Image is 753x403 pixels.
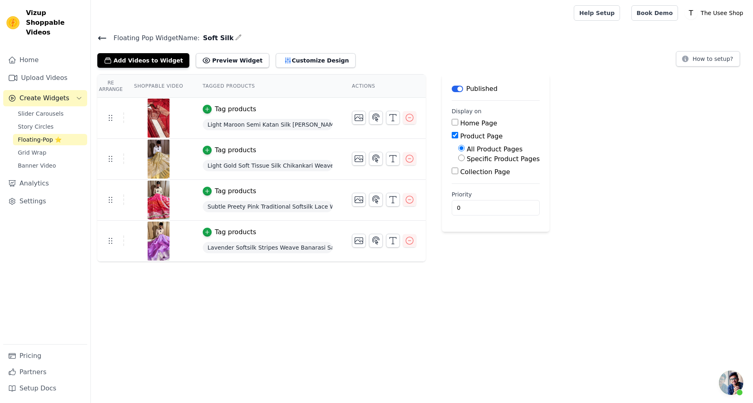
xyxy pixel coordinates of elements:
img: reel-preview-usee-shop-app.myshopify.com-3695828816158268175_8704832998.jpeg [147,99,170,138]
span: Light Gold Soft Tissue Silk Chikankari Weaved Banarasi Saree [203,160,333,171]
button: How to setup? [676,51,740,67]
span: Subtle Preety Pink Traditional Softsilk Lace Work Banarasi Saree [203,201,333,212]
legend: Display on [452,107,482,115]
span: Light Maroon Semi Katan Silk [PERSON_NAME] Banarasi Saree [203,119,333,130]
label: Product Page [460,132,503,140]
th: Re Arrange [97,75,124,98]
label: Priority [452,190,540,198]
div: Tag products [215,145,256,155]
span: Banner Video [18,162,56,170]
span: Create Widgets [19,93,69,103]
p: The Usee Shop [697,6,747,20]
button: Tag products [203,227,256,237]
a: Grid Wrap [13,147,87,158]
div: Tag products [215,227,256,237]
a: Partners [3,364,87,380]
button: Change Thumbnail [352,193,366,207]
button: Tag products [203,186,256,196]
span: Lavender Softsilk Stripes Weave Banarasi Saree [203,242,333,253]
div: Edit Name [235,32,242,43]
span: Vizup Shoppable Videos [26,8,84,37]
th: Tagged Products [193,75,342,98]
img: vizup-images-a831.jpg [147,181,170,220]
a: Settings [3,193,87,209]
label: Specific Product Pages [467,155,540,163]
p: Published [466,84,498,94]
img: Vizup [6,16,19,29]
div: Tag products [215,104,256,114]
button: Change Thumbnail [352,152,366,166]
button: Add Videos to Widget [97,53,189,68]
button: Change Thumbnail [352,111,366,125]
button: Customize Design [276,53,356,68]
span: Floating Pop Widget Name: [107,33,200,43]
label: Home Page [460,119,497,127]
span: Soft Silk [200,33,234,43]
div: Tag products [215,186,256,196]
a: Open chat [719,371,743,395]
span: Slider Carousels [18,110,64,118]
a: Setup Docs [3,380,87,397]
img: vizup-images-c42d.jpg [147,140,170,179]
th: Actions [342,75,426,98]
a: Help Setup [574,5,620,21]
a: Banner Video [13,160,87,171]
label: All Product Pages [467,145,523,153]
th: Shoppable Video [124,75,193,98]
span: Grid Wrap [18,149,46,157]
button: Preview Widget [196,53,269,68]
button: Tag products [203,145,256,155]
a: How to setup? [676,57,740,65]
button: Change Thumbnail [352,234,366,248]
a: Pricing [3,348,87,364]
button: T The Usee Shop [684,6,747,20]
img: vizup-images-41ab.jpg [147,222,170,261]
span: Floating-Pop ⭐ [18,136,62,144]
label: Collection Page [460,168,510,176]
a: Story Circles [13,121,87,132]
a: Floating-Pop ⭐ [13,134,87,145]
span: Story Circles [18,123,54,131]
a: Upload Videos [3,70,87,86]
button: Create Widgets [3,90,87,106]
a: Home [3,52,87,68]
a: Book Demo [631,5,678,21]
a: Analytics [3,175,87,192]
button: Tag products [203,104,256,114]
a: Slider Carousels [13,108,87,119]
text: T [689,9,693,17]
